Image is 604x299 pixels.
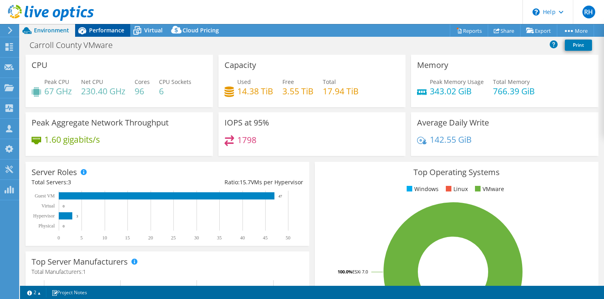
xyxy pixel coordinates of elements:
[63,224,65,228] text: 0
[58,235,60,241] text: 0
[352,269,368,275] tspan: ESXi 7.0
[76,214,78,218] text: 3
[81,87,125,96] h4: 230.40 GHz
[135,87,150,96] h4: 96
[159,78,191,86] span: CPU Sockets
[430,78,484,86] span: Peak Memory Usage
[144,26,163,34] span: Virtual
[338,269,352,275] tspan: 100.0%
[32,168,77,177] h3: Server Roles
[240,235,245,241] text: 40
[323,87,359,96] h4: 17.94 TiB
[34,26,69,34] span: Environment
[102,235,107,241] text: 10
[217,235,222,241] text: 35
[32,178,167,187] div: Total Servers:
[450,24,488,37] a: Reports
[321,168,592,177] h3: Top Operating Systems
[237,136,256,144] h4: 1798
[63,204,65,208] text: 0
[520,24,557,37] a: Export
[430,135,472,144] h4: 142.55 GiB
[81,78,103,86] span: Net CPU
[488,24,521,37] a: Share
[38,223,55,229] text: Physical
[35,193,55,199] text: Guest VM
[183,26,219,34] span: Cloud Pricing
[89,26,124,34] span: Performance
[263,235,268,241] text: 45
[286,235,290,241] text: 50
[159,87,191,96] h4: 6
[32,257,128,266] h3: Top Server Manufacturers
[32,118,169,127] h3: Peak Aggregate Network Throughput
[582,6,595,18] span: RH
[417,61,448,70] h3: Memory
[282,78,294,86] span: Free
[32,267,303,276] h4: Total Manufacturers:
[46,287,93,297] a: Project Notes
[171,235,176,241] text: 25
[240,178,251,186] span: 15.7
[532,8,540,16] svg: \n
[26,41,125,50] h1: Carroll County VMware
[282,87,314,96] h4: 3.55 TiB
[42,203,55,209] text: Virtual
[22,287,46,297] a: 2
[493,87,535,96] h4: 766.39 GiB
[225,118,269,127] h3: IOPS at 95%
[44,87,72,96] h4: 67 GHz
[405,185,439,193] li: Windows
[557,24,594,37] a: More
[148,235,153,241] text: 20
[44,135,100,144] h4: 1.60 gigabits/s
[32,61,48,70] h3: CPU
[473,185,504,193] li: VMware
[83,268,86,275] span: 1
[417,118,489,127] h3: Average Daily Write
[135,78,150,86] span: Cores
[444,185,468,193] li: Linux
[565,40,592,51] a: Print
[33,213,55,219] text: Hypervisor
[194,235,199,241] text: 30
[323,78,336,86] span: Total
[493,78,530,86] span: Total Memory
[278,194,282,198] text: 47
[237,78,251,86] span: Used
[80,235,83,241] text: 5
[44,78,69,86] span: Peak CPU
[430,87,484,96] h4: 343.02 GiB
[68,178,71,186] span: 3
[125,235,130,241] text: 15
[167,178,303,187] div: Ratio: VMs per Hypervisor
[225,61,256,70] h3: Capacity
[237,87,273,96] h4: 14.38 TiB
